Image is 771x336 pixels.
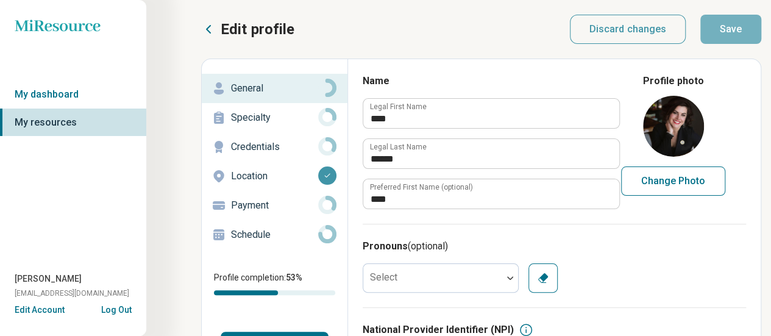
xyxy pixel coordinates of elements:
a: Location [202,162,347,191]
label: Legal First Name [370,103,427,110]
span: [PERSON_NAME] [15,273,82,285]
a: Credentials [202,132,347,162]
p: Location [231,169,318,184]
p: Specialty [231,110,318,125]
label: Legal Last Name [370,143,427,151]
button: Log Out [101,304,132,313]
p: Schedule [231,227,318,242]
button: Edit profile [201,20,294,39]
div: Profile completion [214,290,335,295]
button: Discard changes [570,15,686,44]
span: [EMAIL_ADDRESS][DOMAIN_NAME] [15,288,129,299]
div: Profile completion: [202,264,347,302]
p: Credentials [231,140,318,154]
button: Save [700,15,761,44]
img: avatar image [643,96,704,157]
label: Select [370,271,397,283]
p: Payment [231,198,318,213]
p: General [231,81,318,96]
a: Specialty [202,103,347,132]
span: (optional) [408,240,448,252]
a: Payment [202,191,347,220]
button: Edit Account [15,304,65,316]
button: Change Photo [621,166,725,196]
label: Preferred First Name (optional) [370,184,473,191]
a: General [202,74,347,103]
p: Edit profile [221,20,294,39]
h3: Pronouns [363,239,746,254]
span: 53 % [286,273,302,282]
legend: Profile photo [643,74,704,88]
a: Schedule [202,220,347,249]
h3: Name [363,74,619,88]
